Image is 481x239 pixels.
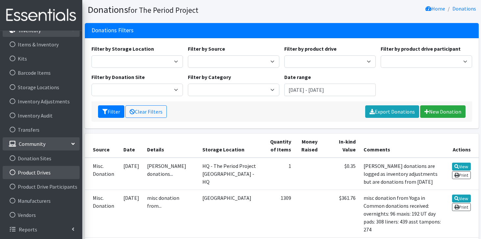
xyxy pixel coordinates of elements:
a: New Donation [420,105,466,118]
a: Clear Filters [125,105,167,118]
a: Items & Inventory [3,38,80,51]
img: HumanEssentials [3,4,80,26]
input: January 1, 2011 - December 31, 2011 [284,84,376,96]
a: View [452,195,471,202]
label: Filter by product drive participant [381,45,461,53]
td: Misc. Donation [85,190,119,237]
a: Community [3,137,80,150]
a: Product Drives [3,166,80,179]
a: Storage Locations [3,81,80,94]
th: Money Raised [295,134,321,158]
th: Quantity of Items [264,134,295,158]
th: Comments [360,134,446,158]
label: Filter by Category [188,73,231,81]
td: [PERSON_NAME] donations are logged as inventory adjustments but are donations from [DATE] [360,158,446,190]
td: misc donation from Yoga in Common donations received: overnights: 96 maxis: 192 UT day pads: 308 ... [360,190,446,237]
td: misc donation from... [143,190,198,237]
small: for The Period Project [128,5,198,15]
label: Filter by Donation Site [91,73,145,81]
a: Donations [452,5,476,12]
p: Reports [19,226,37,233]
td: $361.76 [321,190,360,237]
a: Barcode Items [3,66,80,79]
td: [GEOGRAPHIC_DATA] [198,190,264,237]
td: $0.35 [321,158,360,190]
a: Home [425,5,445,12]
a: Print [452,171,471,179]
a: Export Donations [365,105,419,118]
label: Filter by product drive [284,45,337,53]
label: Date range [284,73,311,81]
p: Community [19,141,45,147]
th: Date [119,134,143,158]
a: Inventory Adjustments [3,95,80,108]
label: Filter by Source [188,45,225,53]
th: In-kind Value [321,134,360,158]
td: Misc. Donation [85,158,119,190]
a: Print [452,203,471,211]
th: Storage Location [198,134,264,158]
a: Transfers [3,123,80,136]
a: Manufacturers [3,194,80,207]
td: 1309 [264,190,295,237]
a: Kits [3,52,80,65]
h3: Donations Filters [91,27,134,34]
a: Donation Sites [3,152,80,165]
th: Source [85,134,119,158]
button: Filter [98,105,124,118]
a: Inventory Audit [3,109,80,122]
td: 1 [264,158,295,190]
h1: Donations [88,4,279,15]
td: HQ - The Period Project [GEOGRAPHIC_DATA] - HQ [198,158,264,190]
th: Actions [446,134,479,158]
a: Reports [3,223,80,236]
th: Details [143,134,198,158]
p: Inventory [19,27,41,34]
a: View [452,163,471,171]
td: [PERSON_NAME] donations... [143,158,198,190]
a: Product Drive Participants [3,180,80,193]
a: Vendors [3,208,80,222]
td: [DATE] [119,190,143,237]
label: Filter by Storage Location [91,45,154,53]
td: [DATE] [119,158,143,190]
